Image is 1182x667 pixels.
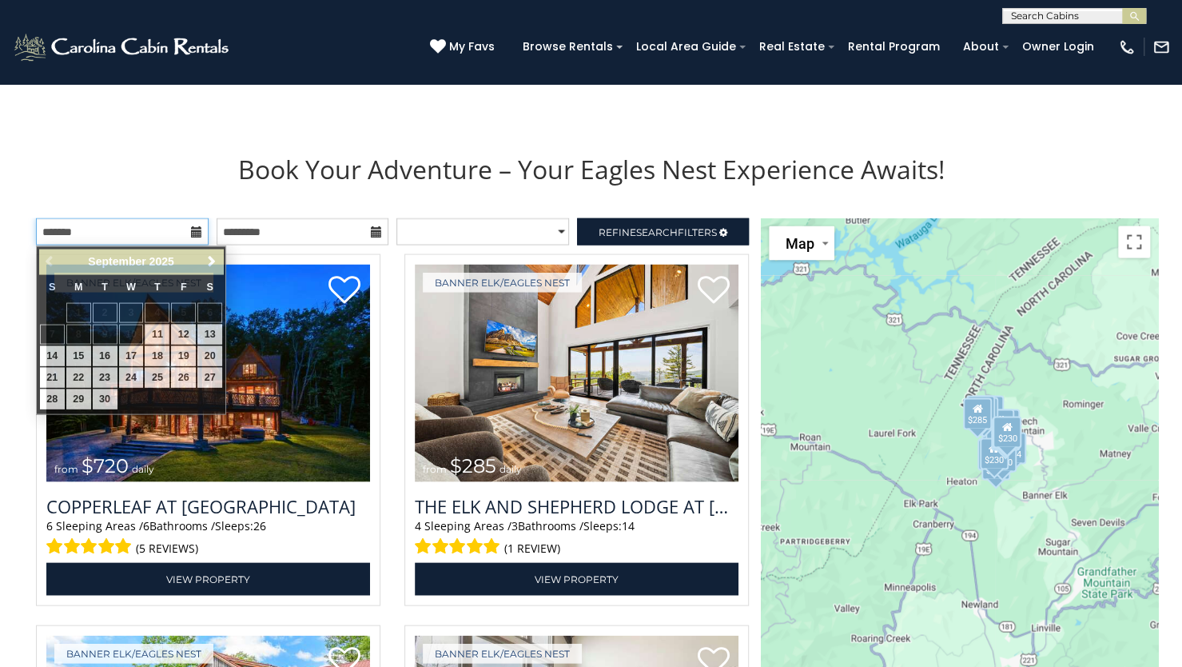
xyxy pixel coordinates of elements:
[205,254,218,267] span: Next
[54,462,78,474] span: from
[136,537,198,558] span: (5 reviews)
[955,34,1007,59] a: About
[145,367,169,387] a: 25
[328,274,360,307] a: Add to favorites
[54,643,213,663] a: Banner Elk/Eagles Nest
[511,517,518,533] span: 3
[132,462,154,474] span: daily
[66,345,91,365] a: 15
[769,226,834,260] button: Change map style
[12,31,233,63] img: White-1-2.png
[119,367,144,387] a: 24
[154,281,161,292] span: Thursday
[423,462,447,474] span: from
[977,438,1006,470] div: $305
[197,324,222,344] a: 13
[46,562,370,595] a: View Property
[1014,34,1102,59] a: Owner Login
[40,367,65,387] a: 21
[93,389,117,409] a: 30
[171,367,196,387] a: 26
[46,517,370,558] div: Sleeping Areas / Bathrooms / Sleeps:
[93,367,117,387] a: 23
[171,324,196,344] a: 12
[628,34,744,59] a: Local Area Guide
[966,395,995,427] div: $265
[253,517,266,533] span: 26
[962,397,991,429] div: $285
[499,462,522,474] span: daily
[207,281,213,292] span: Saturday
[423,643,582,663] a: Banner Elk/Eagles Nest
[415,264,738,481] a: The Elk And Shepherd Lodge at Eagles Nest from $285 daily
[93,345,117,365] a: 16
[840,34,948,59] a: Rental Program
[74,281,83,292] span: Monday
[622,517,635,533] span: 14
[149,254,174,267] span: 2025
[49,281,55,292] span: Sunday
[1152,38,1170,56] img: mail-regular-white.png
[46,517,53,533] span: 6
[119,345,144,365] a: 17
[450,453,496,477] span: $285
[197,345,222,365] a: 20
[697,274,729,307] a: Add to favorites
[985,409,1014,441] div: $315
[423,272,582,292] a: Banner Elk/Eagles Nest
[979,437,1008,469] div: $230
[969,396,998,428] div: $305
[24,151,1158,186] h1: Book Your Adventure – Your Eagles Nest Experience Awaits!
[66,389,91,409] a: 29
[981,448,1009,480] div: $215
[504,537,560,558] span: (1 review)
[415,493,738,517] h3: The Elk And Shepherd Lodge at Eagles Nest
[197,367,222,387] a: 27
[46,493,370,517] a: Copperleaf at [GEOGRAPHIC_DATA]
[143,517,149,533] span: 6
[636,226,678,238] span: Search
[66,367,91,387] a: 22
[415,493,738,517] a: The Elk And Shepherd Lodge at [GEOGRAPHIC_DATA]
[577,218,750,245] a: RefineSearchFilters
[1118,226,1150,258] button: Toggle fullscreen view
[201,251,221,271] a: Next
[126,281,136,292] span: Wednesday
[751,34,833,59] a: Real Estate
[993,416,1021,448] div: $230
[145,345,169,365] a: 18
[997,432,1026,464] div: $424
[449,38,495,55] span: My Favs
[415,517,421,533] span: 4
[415,562,738,595] a: View Property
[415,517,738,558] div: Sleeping Areas / Bathrooms / Sleeps:
[101,281,108,292] span: Tuesday
[82,453,129,477] span: $720
[181,281,187,292] span: Friday
[515,34,621,59] a: Browse Rentals
[145,324,169,344] a: 11
[988,440,1017,472] div: $250
[88,254,145,267] span: September
[1118,38,1136,56] img: phone-regular-white.png
[991,418,1020,450] div: $225
[430,38,499,56] a: My Favs
[599,226,717,238] span: Refine Filters
[415,264,738,481] img: The Elk And Shepherd Lodge at Eagles Nest
[171,345,196,365] a: 19
[40,389,65,409] a: 28
[785,234,814,251] span: Map
[40,345,65,365] a: 14
[46,493,370,517] h3: Copperleaf at Eagles Nest
[991,416,1020,448] div: $230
